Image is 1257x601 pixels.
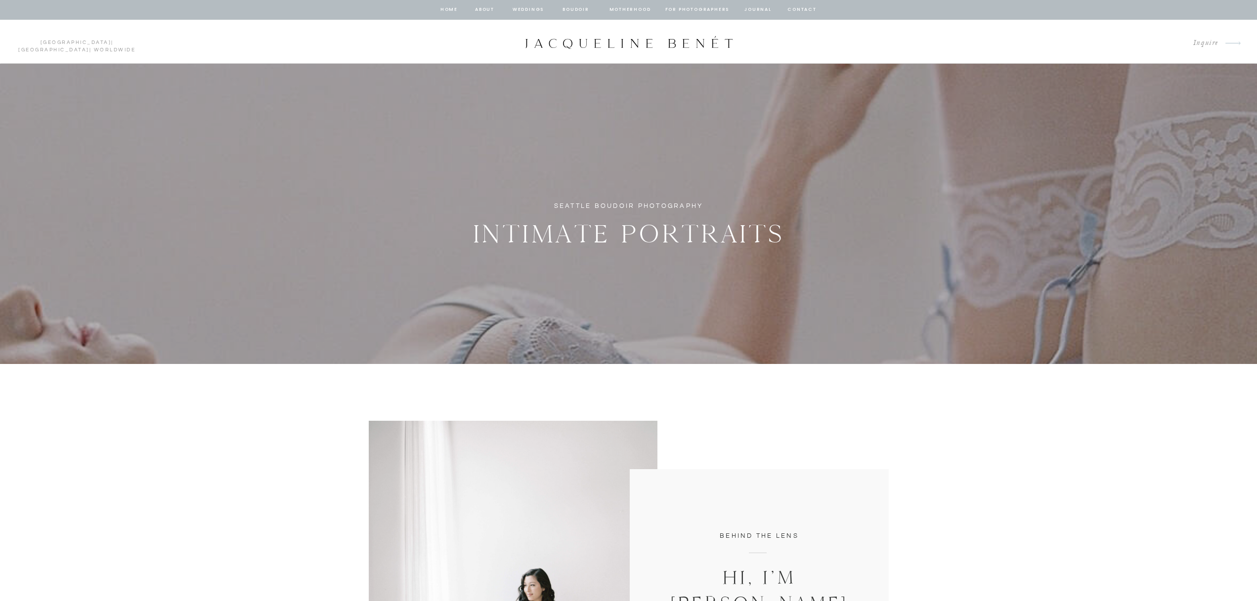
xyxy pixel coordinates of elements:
[512,5,545,14] a: Weddings
[41,40,112,45] a: [GEOGRAPHIC_DATA]
[18,47,89,52] a: [GEOGRAPHIC_DATA]
[548,200,709,212] h1: Seattle Boudoir Photography
[475,5,495,14] a: about
[786,5,818,14] a: contact
[1185,37,1218,50] a: Inquire
[471,214,787,248] h2: Intimate Portraits
[669,564,850,587] p: Hi, I’m [PERSON_NAME]
[562,5,590,14] a: BOUDOIR
[665,5,730,14] a: for photographers
[440,5,459,14] a: home
[711,530,808,541] h3: behind the lens
[609,5,650,14] a: Motherhood
[743,5,774,14] a: journal
[14,39,140,45] p: | | Worldwide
